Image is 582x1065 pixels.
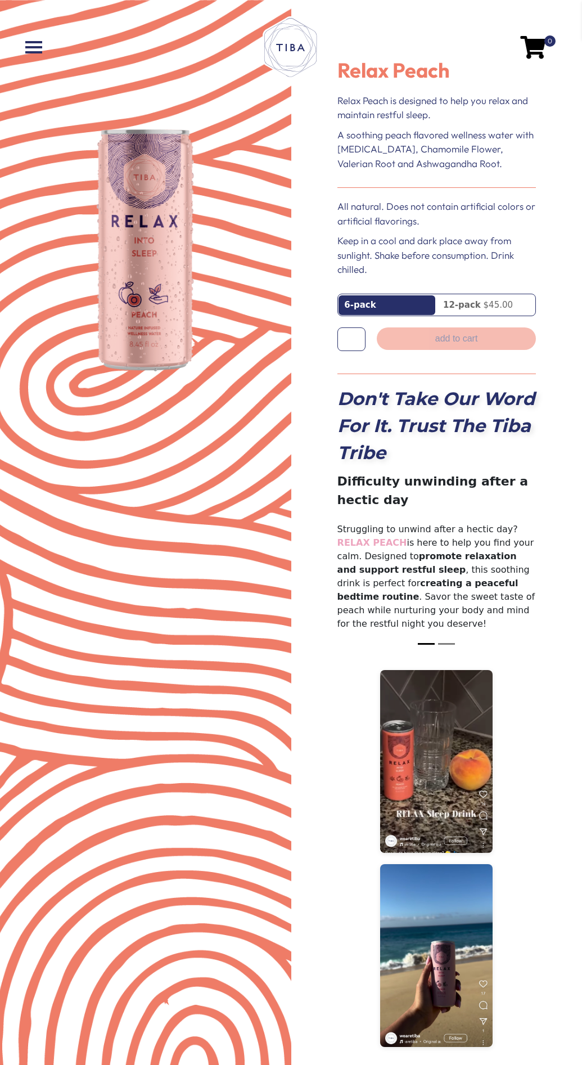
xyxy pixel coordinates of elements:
a: 12-pack [437,295,534,315]
strong: Difficulty unwinding after a hectic day [337,474,529,507]
input: Product quantity [337,327,366,351]
span: creating a peaceful bedtime routine [337,578,518,602]
a: 0 [520,44,545,50]
strong: Don't Take Our Word For It. Trust The Tiba Tribe [337,388,535,464]
p: Relax Peach is designed to help you relax and maintain restful sleep. [337,93,536,122]
img: Relax Product Can [97,129,194,371]
button: Slide 2 [438,637,455,650]
a: 6-pack [339,295,435,315]
button: Slide 1 [418,637,435,650]
img: Product image [380,864,493,1047]
p: Struggling to unwind after a hectic day? is here to help you find your calm. Designed to , this s... [337,472,536,631]
p: All natural. Does not contain artificial colors or artificial flavorings. [337,199,536,228]
span: 0 [544,35,556,47]
p: A soothing peach flavored wellness water with [MEDICAL_DATA], Chamomile Flower, Valerian Root and... [337,128,536,171]
span: promote relaxation and support restful sleep [337,551,517,575]
span: RELAX PEACH [337,537,407,548]
img: Beach scene [380,670,493,853]
button: Add to cart [377,327,536,349]
p: Keep in a cool and dark place away from sunlight. Shake before consumption. Drink chilled. [337,233,536,277]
